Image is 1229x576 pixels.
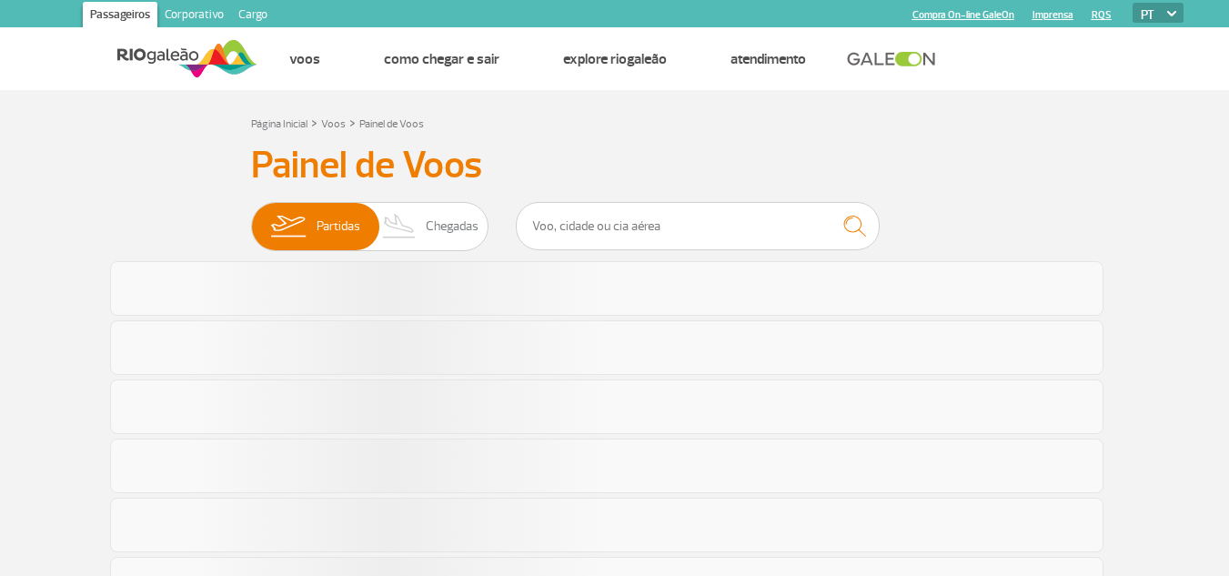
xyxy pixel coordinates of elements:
a: > [311,112,317,133]
a: Voos [289,50,320,68]
a: RQS [1092,9,1112,21]
h3: Painel de Voos [251,143,979,188]
input: Voo, cidade ou cia aérea [516,202,880,250]
a: Painel de Voos [359,117,424,131]
a: Compra On-line GaleOn [912,9,1014,21]
a: Atendimento [730,50,806,68]
span: Chegadas [426,203,479,250]
a: Como chegar e sair [384,50,499,68]
img: slider-embarque [259,203,317,250]
a: > [349,112,356,133]
a: Imprensa [1033,9,1073,21]
img: slider-desembarque [373,203,427,250]
span: Partidas [317,203,360,250]
a: Cargo [231,2,275,31]
a: Voos [321,117,346,131]
a: Página Inicial [251,117,307,131]
a: Explore RIOgaleão [563,50,667,68]
a: Passageiros [83,2,157,31]
a: Corporativo [157,2,231,31]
